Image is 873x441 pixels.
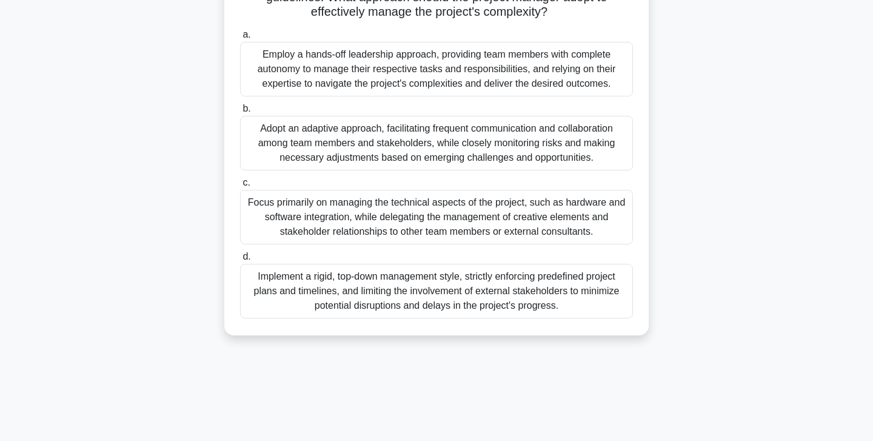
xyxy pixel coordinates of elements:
[240,42,633,96] div: Employ a hands-off leadership approach, providing team members with complete autonomy to manage t...
[242,29,250,39] span: a.
[240,264,633,318] div: Implement a rigid, top-down management style, strictly enforcing predefined project plans and tim...
[242,103,250,113] span: b.
[240,116,633,170] div: Adopt an adaptive approach, facilitating frequent communication and collaboration among team memb...
[240,190,633,244] div: Focus primarily on managing the technical aspects of the project, such as hardware and software i...
[242,177,250,187] span: c.
[242,251,250,261] span: d.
